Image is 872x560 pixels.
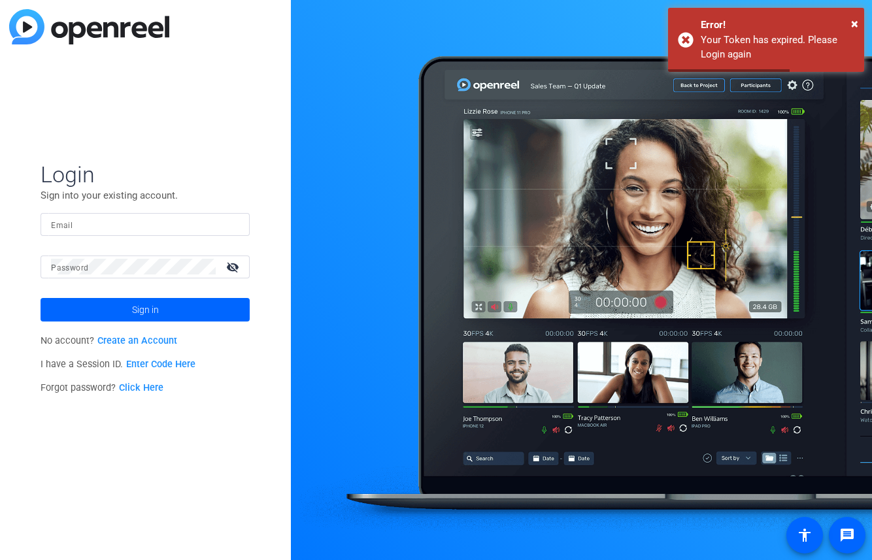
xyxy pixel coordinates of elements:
[797,527,813,543] mat-icon: accessibility
[132,293,159,326] span: Sign in
[51,221,73,230] mat-label: Email
[851,14,858,33] button: Close
[41,298,250,321] button: Sign in
[218,257,250,276] mat-icon: visibility_off
[51,216,239,232] input: Enter Email Address
[839,527,855,543] mat-icon: message
[701,33,854,62] div: Your Token has expired. Please Login again
[41,382,163,393] span: Forgot password?
[851,16,858,31] span: ×
[119,382,163,393] a: Click Here
[41,335,177,346] span: No account?
[9,9,169,44] img: blue-gradient.svg
[41,161,250,188] span: Login
[126,359,195,370] a: Enter Code Here
[41,188,250,203] p: Sign into your existing account.
[51,263,88,272] mat-label: Password
[41,359,195,370] span: I have a Session ID.
[701,18,854,33] div: Error!
[97,335,177,346] a: Create an Account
